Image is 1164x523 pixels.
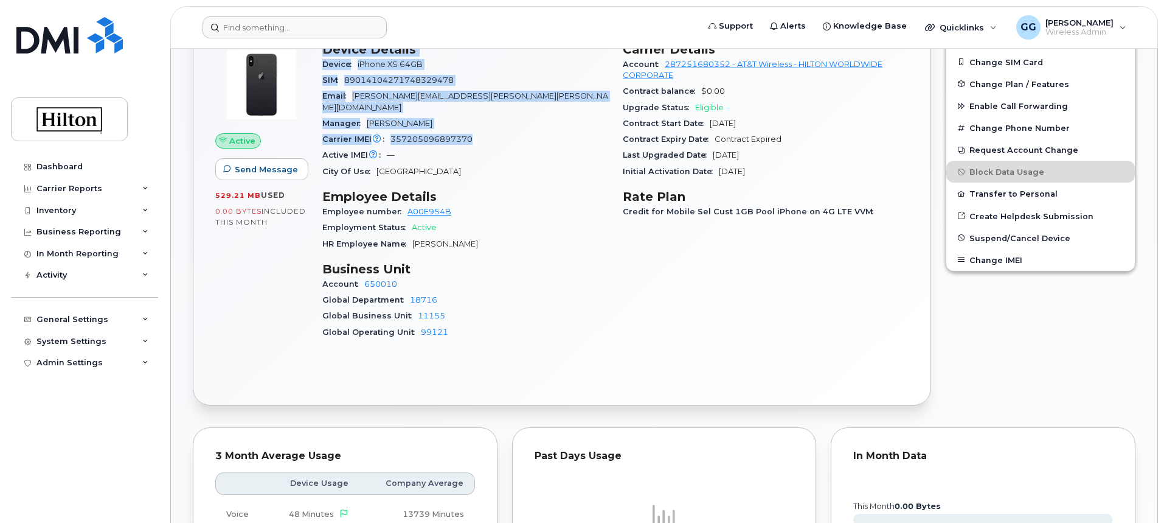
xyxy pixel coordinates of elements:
[261,191,285,200] span: used
[266,472,360,494] th: Device Usage
[322,295,410,304] span: Global Department
[719,167,745,176] span: [DATE]
[215,191,261,200] span: 529.21 MB
[407,207,451,216] a: A00E954B
[359,472,474,494] th: Company Average
[322,311,418,320] span: Global Business Unit
[895,502,941,511] tspan: 0.00 Bytes
[322,75,344,85] span: SIM
[1111,470,1155,514] iframe: Messenger Launcher
[780,20,806,32] span: Alerts
[940,23,984,32] span: Quicklinks
[701,86,725,96] span: $0.00
[215,158,308,180] button: Send Message
[203,16,387,38] input: Find something...
[410,295,437,304] a: 18716
[322,119,367,128] span: Manager
[623,103,695,112] span: Upgrade Status
[946,73,1135,95] button: Change Plan / Features
[946,183,1135,205] button: Transfer to Personal
[623,167,719,176] span: Initial Activation Date
[412,223,437,232] span: Active
[623,207,879,216] span: Credit for Mobile Sel Cust 1GB Pool iPhone on 4G LTE VVM
[853,450,1113,462] div: In Month Data
[1020,20,1036,35] span: GG
[715,135,781,144] span: Contract Expired
[719,20,753,32] span: Support
[623,189,909,204] h3: Rate Plan
[969,233,1070,242] span: Suspend/Cancel Device
[814,14,915,38] a: Knowledge Base
[623,119,710,128] span: Contract Start Date
[695,103,724,112] span: Eligible
[700,14,761,38] a: Support
[322,239,412,248] span: HR Employee Name
[215,450,475,462] div: 3 Month Average Usage
[623,86,701,96] span: Contract balance
[322,279,364,289] span: Account
[235,164,298,175] span: Send Message
[761,14,814,38] a: Alerts
[623,60,665,69] span: Account
[322,262,608,276] h3: Business Unit
[364,279,397,289] a: 650010
[946,205,1135,227] a: Create Helpdesk Submission
[322,207,407,216] span: Employee number
[376,167,461,176] span: [GEOGRAPHIC_DATA]
[322,91,352,100] span: Email
[623,135,715,144] span: Contract Expiry Date
[710,119,736,128] span: [DATE]
[946,51,1135,73] button: Change SIM Card
[358,60,423,69] span: iPhone XS 64GB
[946,117,1135,139] button: Change Phone Number
[623,60,882,80] a: 287251680352 - AT&T Wireless - HILTON WORLDWIDE CORPORATE
[1045,18,1114,27] span: [PERSON_NAME]
[390,135,473,144] span: 357205096897370
[344,75,454,85] span: 89014104271748329478
[229,135,255,147] span: Active
[421,328,448,337] a: 99121
[833,20,907,32] span: Knowledge Base
[713,150,739,160] span: [DATE]
[946,249,1135,271] button: Change IMEI
[322,150,387,160] span: Active IMEI
[289,510,334,519] span: 48 Minutes
[412,239,478,248] span: [PERSON_NAME]
[367,119,432,128] span: [PERSON_NAME]
[1045,27,1114,37] span: Wireless Admin
[535,450,794,462] div: Past Days Usage
[853,502,941,511] text: this month
[322,189,608,204] h3: Employee Details
[322,223,412,232] span: Employment Status
[969,102,1068,111] span: Enable Call Forwarding
[215,207,262,216] span: 0.00 Bytes
[1008,15,1135,40] div: Gwendolyn Garrison
[946,139,1135,161] button: Request Account Change
[322,328,421,337] span: Global Operating Unit
[418,311,445,320] a: 11155
[623,150,713,160] span: Last Upgraded Date
[946,95,1135,117] button: Enable Call Forwarding
[322,91,608,111] span: [PERSON_NAME][EMAIL_ADDRESS][PERSON_NAME][PERSON_NAME][DOMAIN_NAME]
[946,161,1135,183] button: Block Data Usage
[322,167,376,176] span: City Of Use
[946,227,1135,249] button: Suspend/Cancel Device
[225,48,298,121] img: image20231002-3703462-zb5nhg.jpeg
[623,42,909,57] h3: Carrier Details
[387,150,395,160] span: —
[215,206,306,226] span: included this month
[322,135,390,144] span: Carrier IMEI
[969,79,1069,88] span: Change Plan / Features
[322,42,608,57] h3: Device Details
[916,15,1005,40] div: Quicklinks
[322,60,358,69] span: Device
